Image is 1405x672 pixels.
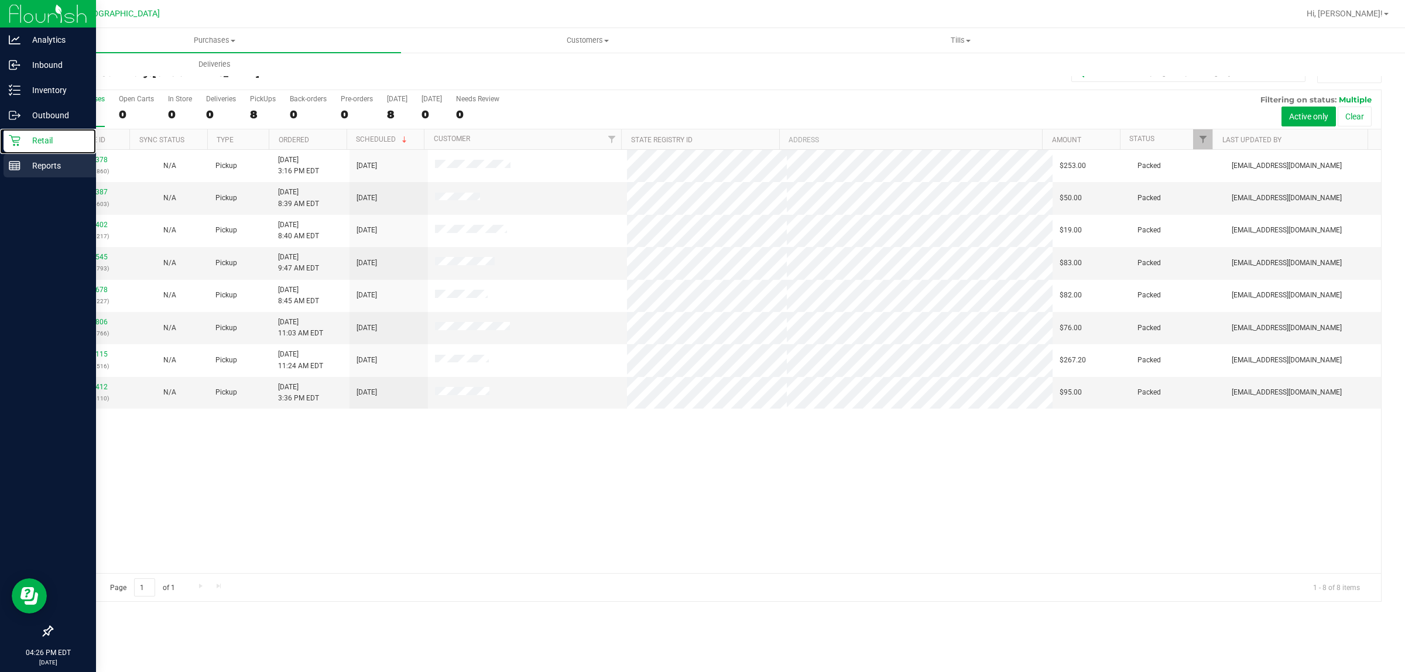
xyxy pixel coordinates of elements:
span: [DATE] 8:39 AM EDT [278,187,319,209]
span: Not Applicable [163,388,176,396]
p: Reports [20,159,91,173]
button: N/A [163,193,176,204]
span: Deliveries [183,59,246,70]
span: $267.20 [1060,355,1086,366]
inline-svg: Outbound [9,109,20,121]
button: N/A [163,290,176,301]
span: [EMAIL_ADDRESS][DOMAIN_NAME] [1232,355,1342,366]
span: [DATE] 8:40 AM EDT [278,220,319,242]
span: Not Applicable [163,162,176,170]
div: Back-orders [290,95,327,103]
span: [GEOGRAPHIC_DATA] [80,9,160,19]
span: $253.00 [1060,160,1086,172]
span: Not Applicable [163,226,176,234]
span: [EMAIL_ADDRESS][DOMAIN_NAME] [1232,290,1342,301]
iframe: Resource center [12,578,47,613]
a: 11854806 [75,318,108,326]
a: Status [1129,135,1154,143]
span: Packed [1137,387,1161,398]
span: Packed [1137,225,1161,236]
a: 11853387 [75,188,108,196]
div: In Store [168,95,192,103]
div: 0 [456,108,499,121]
div: 0 [119,108,154,121]
span: [DATE] [357,355,377,366]
div: Pre-orders [341,95,373,103]
a: Filter [602,129,621,149]
span: Pickup [215,160,237,172]
span: $82.00 [1060,290,1082,301]
div: 0 [341,108,373,121]
span: [DATE] [357,193,377,204]
span: Pickup [215,355,237,366]
a: 11853545 [75,253,108,261]
inline-svg: Reports [9,160,20,172]
span: Pickup [215,193,237,204]
span: Not Applicable [163,259,176,267]
span: [DATE] 11:24 AM EDT [278,349,323,371]
span: [DATE] [357,323,377,334]
div: 0 [206,108,236,121]
span: Not Applicable [163,194,176,202]
span: Purchases [28,35,401,46]
span: Pickup [215,258,237,269]
span: Filtering on status: [1260,95,1337,104]
p: Retail [20,133,91,148]
button: N/A [163,160,176,172]
span: [DATE] [357,160,377,172]
a: 11853378 [75,156,108,164]
span: [EMAIL_ADDRESS][DOMAIN_NAME] [1232,160,1342,172]
span: 1 - 8 of 8 items [1304,578,1369,596]
div: 0 [290,108,327,121]
p: 04:26 PM EDT [5,647,91,658]
span: [DATE] [357,225,377,236]
span: Hi, [PERSON_NAME]! [1307,9,1383,18]
div: [DATE] [387,95,407,103]
button: N/A [163,387,176,398]
span: Not Applicable [163,291,176,299]
a: Ordered [279,136,309,144]
div: Deliveries [206,95,236,103]
button: Clear [1338,107,1372,126]
p: [DATE] [5,658,91,667]
a: Type [217,136,234,144]
span: Pickup [215,323,237,334]
inline-svg: Analytics [9,34,20,46]
span: $95.00 [1060,387,1082,398]
p: Outbound [20,108,91,122]
a: Purchases [28,28,401,53]
span: Pickup [215,225,237,236]
span: [EMAIL_ADDRESS][DOMAIN_NAME] [1232,258,1342,269]
div: [DATE] [421,95,442,103]
a: Customer [434,135,470,143]
input: 1 [134,578,155,596]
a: Amount [1052,136,1081,144]
button: Active only [1281,107,1336,126]
p: Inbound [20,58,91,72]
p: Inventory [20,83,91,97]
div: 8 [387,108,407,121]
div: PickUps [250,95,276,103]
a: Tills [774,28,1147,53]
a: Deliveries [28,52,401,77]
button: N/A [163,355,176,366]
a: State Registry ID [631,136,693,144]
span: [DATE] [357,290,377,301]
span: Packed [1137,355,1161,366]
span: Not Applicable [163,356,176,364]
a: 11853402 [75,221,108,229]
inline-svg: Retail [9,135,20,146]
span: Tills [775,35,1146,46]
a: Last Updated By [1222,136,1281,144]
div: 0 [421,108,442,121]
a: 11855115 [75,350,108,358]
span: Page of 1 [100,578,184,596]
span: Packed [1137,193,1161,204]
span: Pickup [215,290,237,301]
inline-svg: Inbound [9,59,20,71]
span: [EMAIL_ADDRESS][DOMAIN_NAME] [1232,225,1342,236]
span: [EMAIL_ADDRESS][DOMAIN_NAME] [1232,387,1342,398]
span: Packed [1137,258,1161,269]
th: Address [779,129,1042,150]
a: Customers [401,28,774,53]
